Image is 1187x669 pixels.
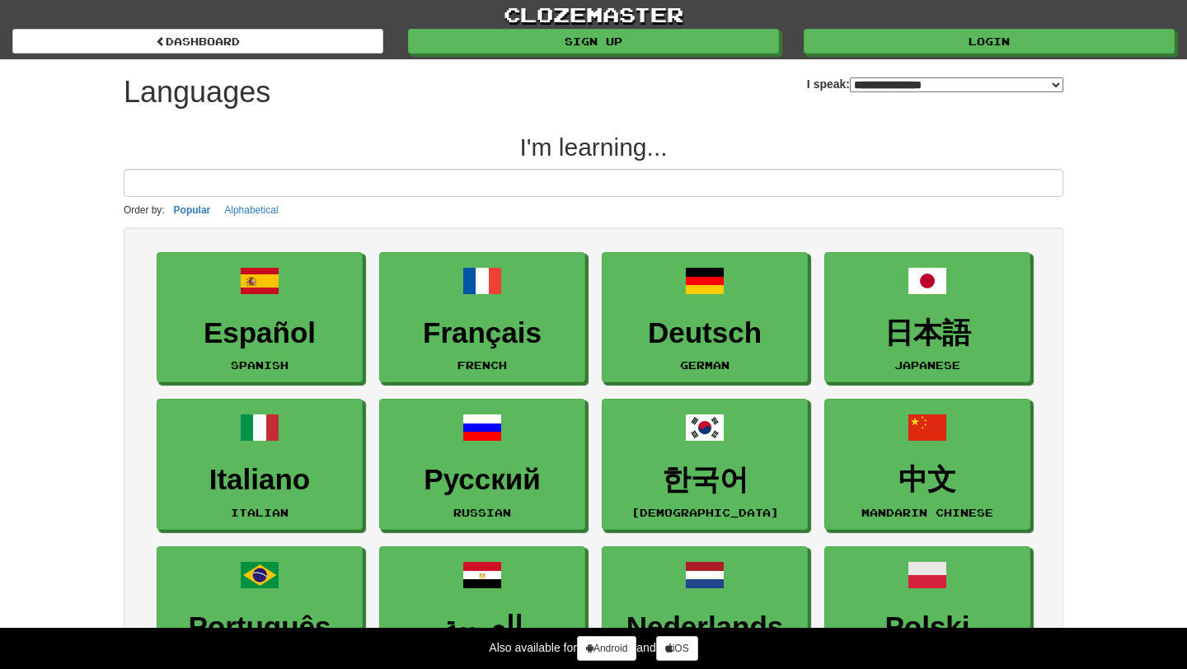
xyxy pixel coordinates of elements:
[577,636,636,661] a: Android
[824,399,1030,530] a: 中文Mandarin Chinese
[379,399,585,530] a: РусскийRussian
[611,317,799,349] h3: Deutsch
[804,29,1175,54] a: Login
[388,464,576,496] h3: Русский
[124,76,270,109] h1: Languages
[231,359,289,371] small: Spanish
[631,507,779,518] small: [DEMOGRAPHIC_DATA]
[166,464,354,496] h3: Italiano
[453,507,511,518] small: Russian
[602,252,808,383] a: DeutschGerman
[388,611,576,643] h3: العربية
[611,611,799,643] h3: Nederlands
[124,204,165,216] small: Order by:
[611,464,799,496] h3: 한국어
[166,611,354,643] h3: Português
[231,507,289,518] small: Italian
[379,252,585,383] a: FrançaisFrench
[807,76,1063,92] label: I speak:
[833,464,1021,496] h3: 中文
[166,317,354,349] h3: Español
[861,507,993,518] small: Mandarin Chinese
[833,611,1021,643] h3: Polski
[408,29,779,54] a: Sign up
[457,359,507,371] small: French
[169,201,216,219] button: Popular
[157,399,363,530] a: ItalianoItalian
[894,359,960,371] small: Japanese
[824,252,1030,383] a: 日本語Japanese
[656,636,698,661] a: iOS
[219,201,283,219] button: Alphabetical
[833,317,1021,349] h3: 日本語
[602,399,808,530] a: 한국어[DEMOGRAPHIC_DATA]
[850,77,1063,92] select: I speak:
[124,133,1063,161] h2: I'm learning...
[680,359,730,371] small: German
[157,252,363,383] a: EspañolSpanish
[12,29,383,54] a: dashboard
[388,317,576,349] h3: Français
